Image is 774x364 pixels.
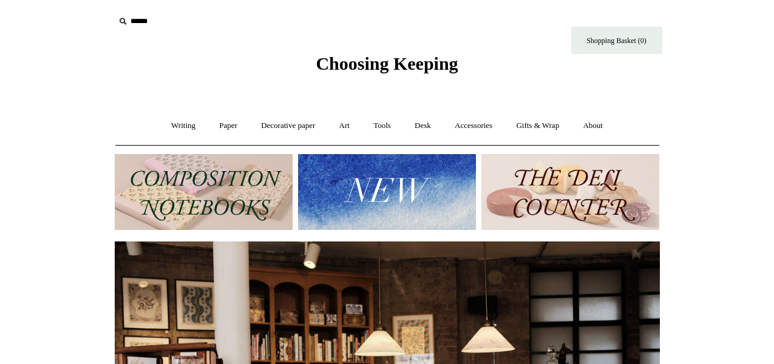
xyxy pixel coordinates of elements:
[250,110,326,142] a: Decorative paper
[572,110,614,142] a: About
[316,63,458,72] a: Choosing Keeping
[115,154,293,230] img: 202302 Composition ledgers.jpg__PID:69722ee6-fa44-49dd-a067-31375e5d54ec
[316,53,458,73] span: Choosing Keeping
[328,110,361,142] a: Art
[571,27,662,54] a: Shopping Basket (0)
[444,110,503,142] a: Accessories
[160,110,206,142] a: Writing
[505,110,570,142] a: Gifts & Wrap
[298,154,476,230] img: New.jpg__PID:f73bdf93-380a-4a35-bcfe-7823039498e1
[404,110,442,142] a: Desk
[481,154,659,230] img: The Deli Counter
[362,110,402,142] a: Tools
[208,110,248,142] a: Paper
